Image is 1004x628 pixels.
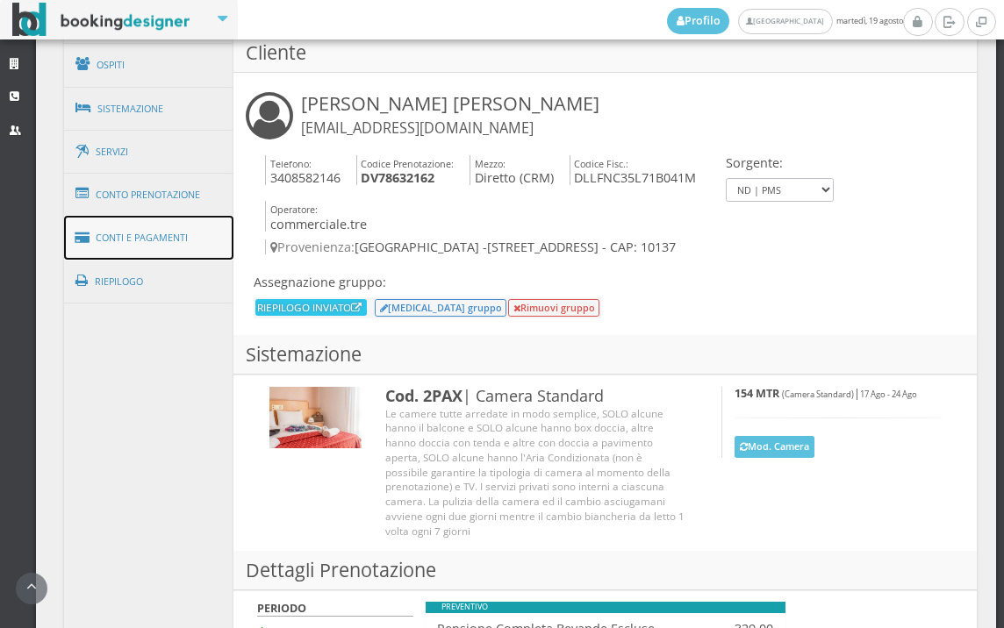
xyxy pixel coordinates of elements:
[860,389,917,400] small: 17 Ago - 24 Ago
[667,8,903,34] span: martedì, 19 agosto
[233,335,977,375] h3: Sistemazione
[782,389,854,400] small: (Camera Standard)
[385,387,686,406] h3: | Camera Standard
[12,3,190,37] img: BookingDesigner.com
[265,201,367,232] h4: commerciale.tre
[270,203,318,216] small: Operatore:
[735,436,815,458] button: Mod. Camera
[570,155,697,186] h4: DLLFNC35L71B041M
[257,300,364,314] a: RIEPILOGO INVIATO
[64,130,234,175] a: Servizi
[301,118,534,138] small: [EMAIL_ADDRESS][DOMAIN_NAME]
[64,172,234,218] a: Conto Prenotazione
[301,92,599,138] h3: [PERSON_NAME] [PERSON_NAME]
[375,299,506,317] button: [MEDICAL_DATA] gruppo
[475,157,506,170] small: Mezzo:
[726,155,834,170] h4: Sorgente:
[738,9,832,34] a: [GEOGRAPHIC_DATA]
[735,386,779,401] b: 154 MTR
[574,157,628,170] small: Codice Fisc.:
[269,387,362,448] img: 94d20aea80f911ec9e3902899e52ea48.jpg
[233,33,977,73] h3: Cliente
[361,169,434,186] b: DV78632162
[64,259,234,304] a: Riepilogo
[270,157,312,170] small: Telefono:
[254,275,601,289] h4: Assegnazione gruppo:
[64,42,234,88] a: Ospiti
[735,387,942,400] h5: |
[233,551,977,590] h3: Dettagli Prenotazione
[667,8,730,34] a: Profilo
[64,86,234,132] a: Sistemazione
[385,385,463,406] b: Cod. 2PAX
[265,155,341,186] h4: 3408582146
[270,239,355,255] span: Provenienza:
[426,602,785,613] div: PREVENTIVO
[265,239,721,254] h4: [GEOGRAPHIC_DATA] -
[361,157,454,170] small: Codice Prenotazione:
[385,406,686,538] div: Le camere tutte arredate in modo semplice, SOLO alcune hanno il balcone e SOLO alcune hanno box d...
[487,239,599,255] span: [STREET_ADDRESS]
[470,155,554,186] h4: Diretto (CRM)
[508,299,599,317] button: Rimuovi gruppo
[64,216,234,260] a: Conti e Pagamenti
[602,239,676,255] span: - CAP: 10137
[257,601,306,616] b: PERIODO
